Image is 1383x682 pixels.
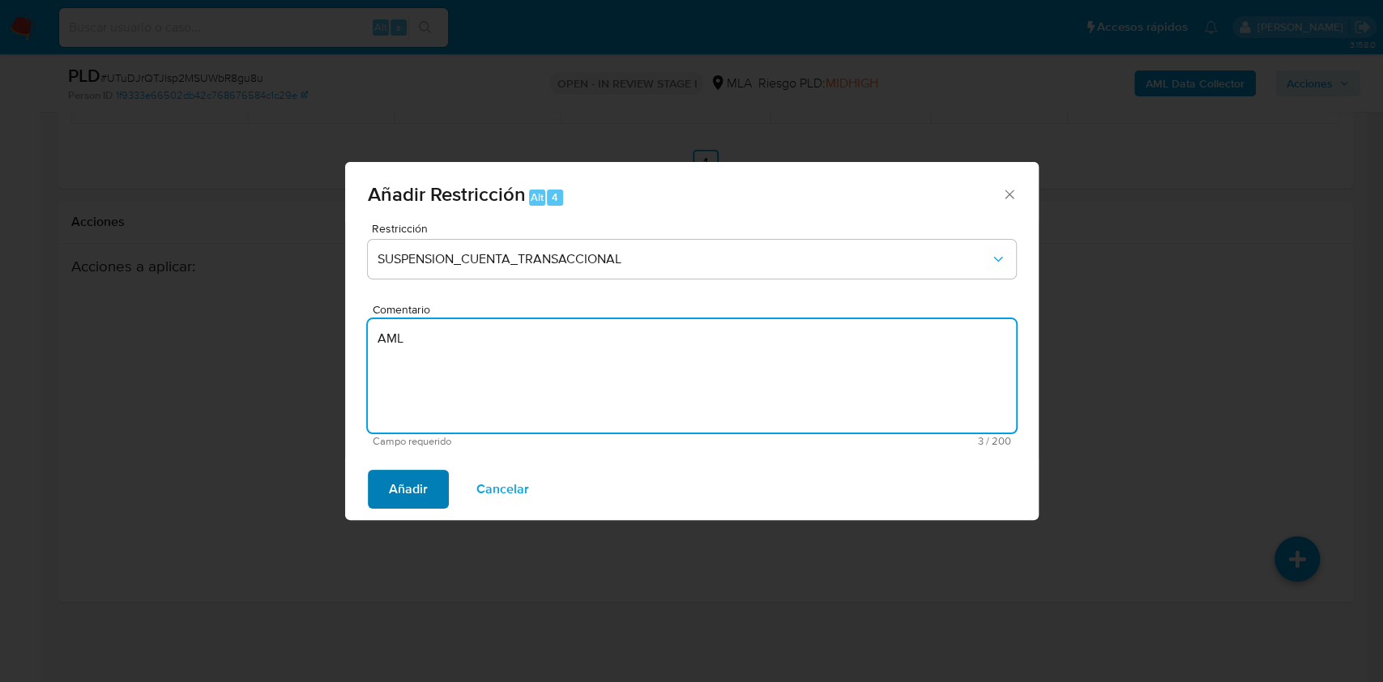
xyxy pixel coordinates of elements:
[373,436,692,447] span: Campo requerido
[368,180,526,208] span: Añadir Restricción
[552,190,558,205] span: 4
[476,471,529,507] span: Cancelar
[368,319,1016,433] textarea: AML
[455,470,550,509] button: Cancelar
[1001,186,1016,201] button: Cerrar ventana
[531,190,544,205] span: Alt
[692,436,1011,446] span: Máximo 200 caracteres
[389,471,428,507] span: Añadir
[368,240,1016,279] button: Restriction
[372,223,1020,234] span: Restricción
[378,251,990,267] span: SUSPENSION_CUENTA_TRANSACCIONAL
[368,470,449,509] button: Añadir
[373,304,1021,316] span: Comentario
